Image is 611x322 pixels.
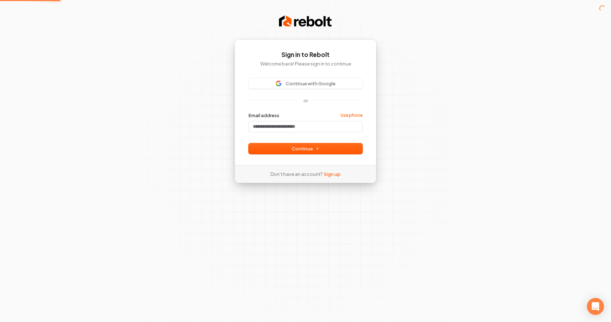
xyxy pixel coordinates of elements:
[324,171,341,177] a: Sign up
[292,145,319,152] span: Continue
[249,78,362,89] button: Sign in with GoogleContinue with Google
[303,97,308,104] p: or
[587,298,604,315] div: Open Intercom Messenger
[270,171,322,177] span: Don’t have an account?
[249,61,362,67] p: Welcome back! Please sign in to continue
[249,112,279,119] label: Email address
[279,14,332,28] img: Rebolt Logo
[249,143,362,154] button: Continue
[286,80,336,87] span: Continue with Google
[249,51,362,59] h1: Sign in to Rebolt
[276,81,281,86] img: Sign in with Google
[341,113,362,118] a: Use phone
